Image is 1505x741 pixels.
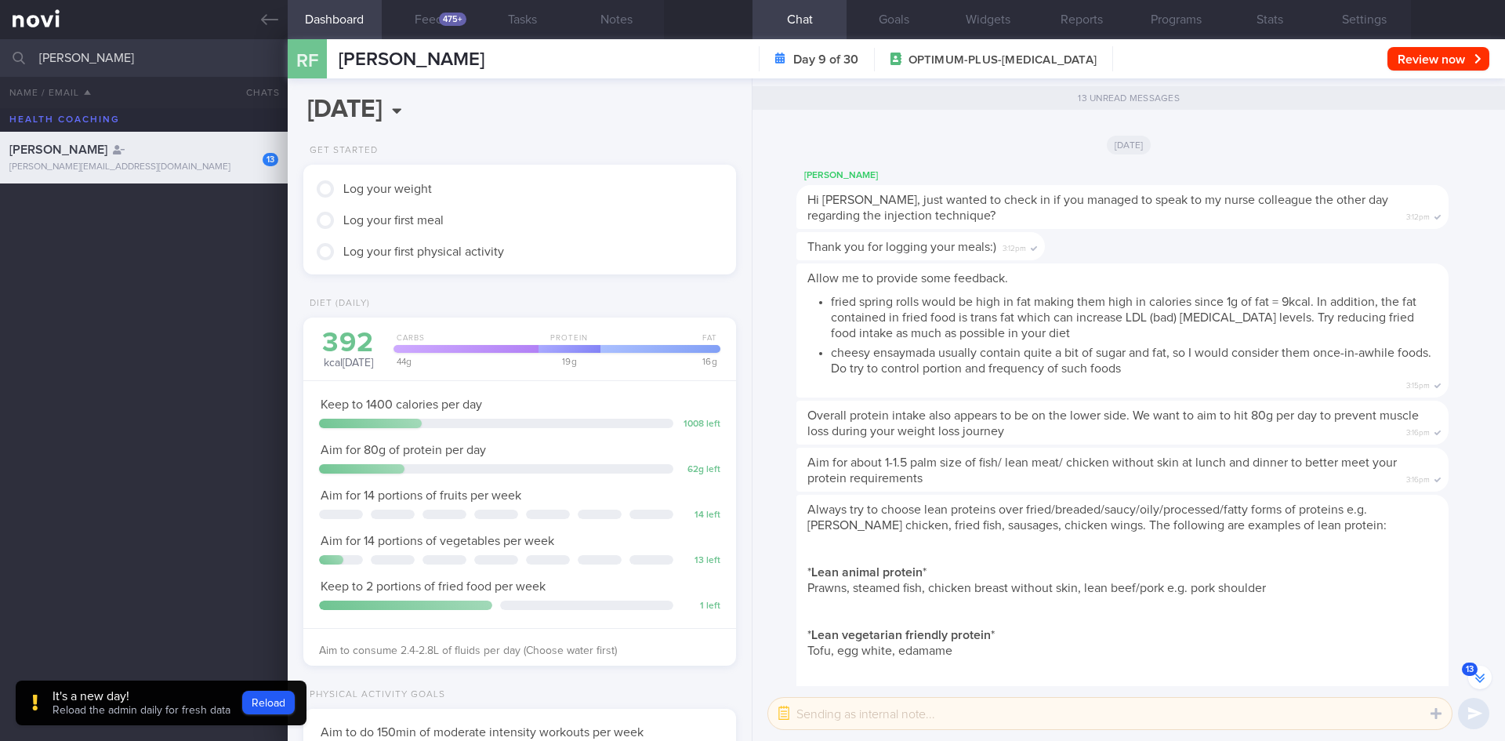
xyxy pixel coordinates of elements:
[681,510,720,521] div: 14 left
[321,489,521,502] span: Aim for 14 portions of fruits per week
[9,162,278,173] div: [PERSON_NAME][EMAIL_ADDRESS][DOMAIN_NAME]
[807,409,1419,438] span: Overall protein intake also appears to be on the lower side. We want to aim to hit 80g per day to...
[807,645,952,657] span: Tofu, egg white, edamame
[681,464,720,476] div: 62 g left
[321,398,482,411] span: Keep to 1400 calories per day
[793,52,858,67] strong: Day 9 of 30
[321,444,486,456] span: Aim for 80g of protein per day
[811,566,923,579] strong: Lean animal protein
[303,298,370,310] div: Diet (Daily)
[1468,666,1492,689] button: 13
[321,726,644,739] span: Aim to do 150min of moderate intensity workouts per week
[1406,376,1430,391] span: 3:15pm
[807,503,1387,532] span: Always try to choose lean proteins over fried/breaded/saucy/oily/processed/fatty forms of protein...
[534,357,600,366] div: 19 g
[534,333,600,353] div: Protein
[277,30,336,90] div: RF
[807,272,1008,285] span: Allow me to provide some feedback.
[1406,470,1430,485] span: 3:16pm
[1406,208,1430,223] span: 3:12pm
[831,290,1438,341] li: fried spring rolls would be high in fat making them high in calories since 1g of fat = 9kcal. In ...
[807,241,996,253] span: Thank you for logging your meals:)
[811,629,991,641] strong: Lean vegetarian friendly protein
[263,153,278,166] div: 13
[439,13,466,26] div: 475+
[681,601,720,612] div: 1 left
[319,329,378,357] div: 392
[596,333,720,353] div: Fat
[225,77,288,108] button: Chats
[389,333,539,353] div: Carbs
[1003,239,1026,254] span: 3:12pm
[596,357,720,366] div: 16 g
[1406,423,1430,438] span: 3:16pm
[908,53,1097,68] span: OPTIMUM-PLUS-[MEDICAL_DATA]
[319,329,378,371] div: kcal [DATE]
[807,582,1266,594] span: Prawns, steamed fish, chicken breast without skin, lean beef/pork e.g. pork shoulder
[53,705,230,716] span: Reload the admin daily for fresh data
[807,456,1397,485] span: Aim for about 1-1.5 palm size of fish/ lean meat/ chicken without skin at lunch and dinner to bet...
[321,580,546,593] span: Keep to 2 portions of fried food per week
[339,50,484,69] span: [PERSON_NAME]
[389,357,539,366] div: 44 g
[321,535,554,547] span: Aim for 14 portions of vegetables per week
[831,341,1438,376] li: cheesy ensaymada usually contain quite a bit of sugar and fat, so I would consider them once-in-a...
[681,555,720,567] div: 13 left
[319,645,617,656] span: Aim to consume 2.4-2.8L of fluids per day (Choose water first)
[1107,136,1151,154] span: [DATE]
[303,145,378,157] div: Get Started
[1387,47,1489,71] button: Review now
[807,194,1388,222] span: Hi [PERSON_NAME], just wanted to check in if you managed to speak to my nurse colleague the other...
[53,688,230,704] div: It's a new day!
[796,166,1496,185] div: [PERSON_NAME]
[9,143,107,156] span: [PERSON_NAME]
[303,689,445,701] div: Physical Activity Goals
[1462,663,1478,676] span: 13
[681,419,720,430] div: 1008 left
[242,691,295,714] button: Reload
